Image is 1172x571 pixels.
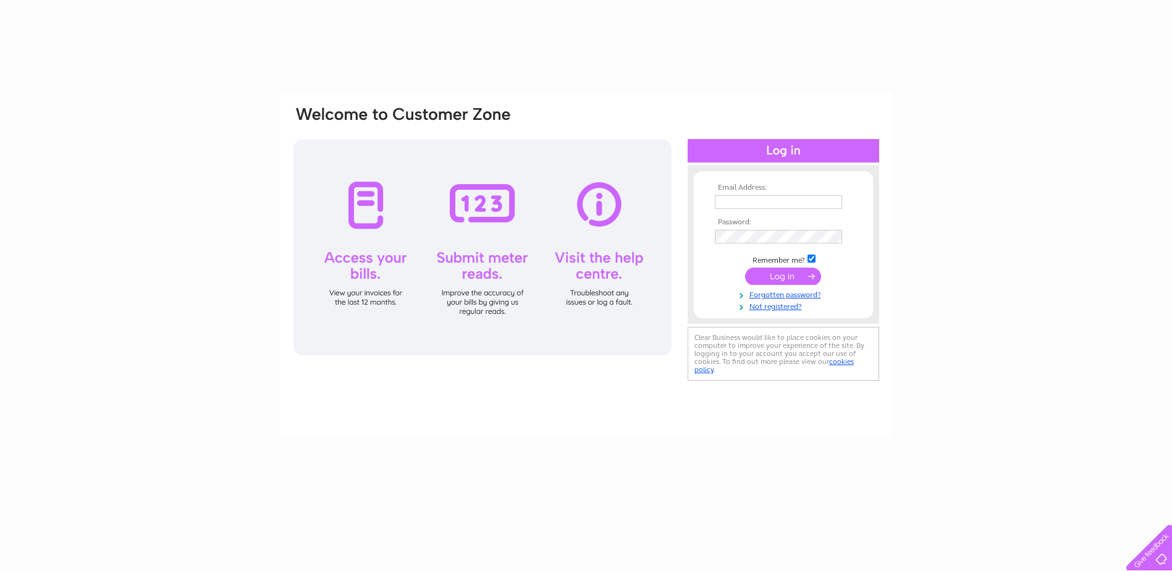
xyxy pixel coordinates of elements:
[712,184,855,192] th: Email Address:
[712,218,855,227] th: Password:
[715,288,855,300] a: Forgotten password?
[715,300,855,311] a: Not registered?
[694,357,854,374] a: cookies policy
[688,327,879,381] div: Clear Business would like to place cookies on your computer to improve your experience of the sit...
[745,268,821,285] input: Submit
[712,253,855,265] td: Remember me?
